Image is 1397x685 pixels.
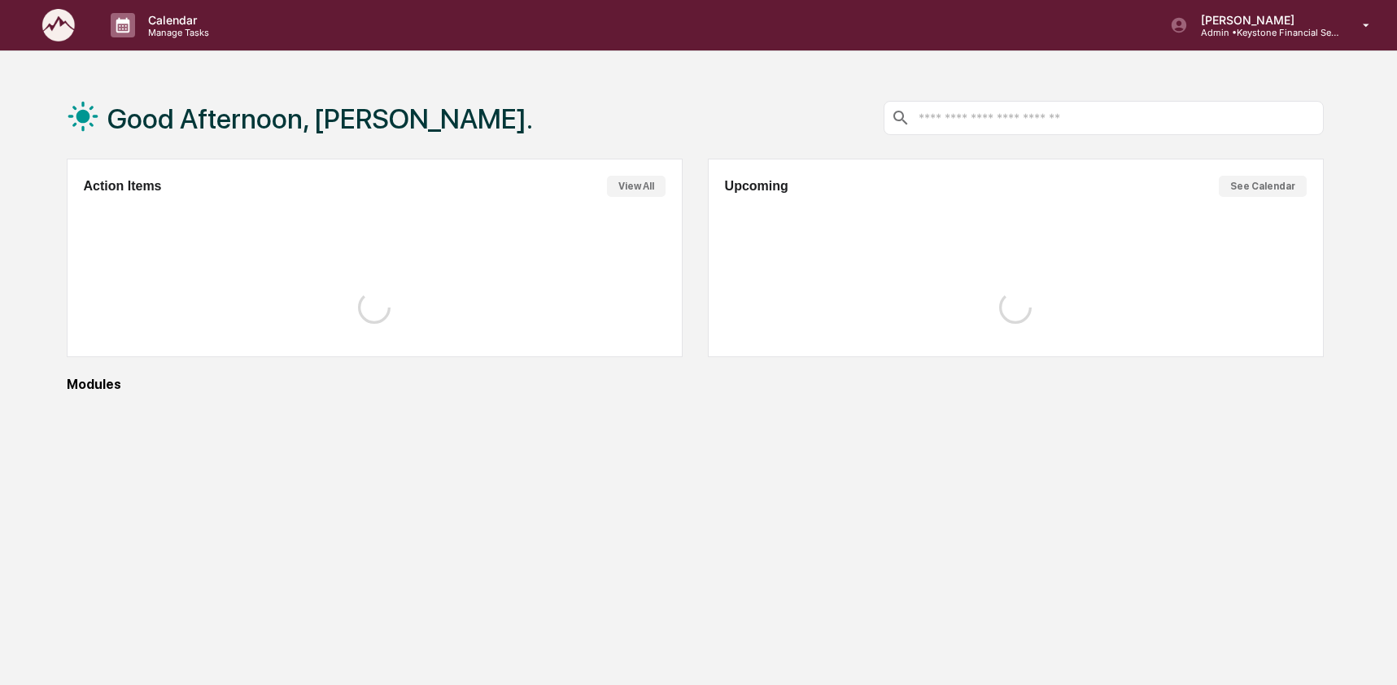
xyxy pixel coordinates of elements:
[1219,176,1307,197] button: See Calendar
[607,176,666,197] button: View All
[1188,13,1339,27] p: [PERSON_NAME]
[107,103,533,135] h1: Good Afternoon, [PERSON_NAME].
[67,377,1324,392] div: Modules
[725,179,788,194] h2: Upcoming
[39,7,78,44] img: logo
[84,179,162,194] h2: Action Items
[1188,27,1339,38] p: Admin • Keystone Financial Services
[135,27,217,38] p: Manage Tasks
[135,13,217,27] p: Calendar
